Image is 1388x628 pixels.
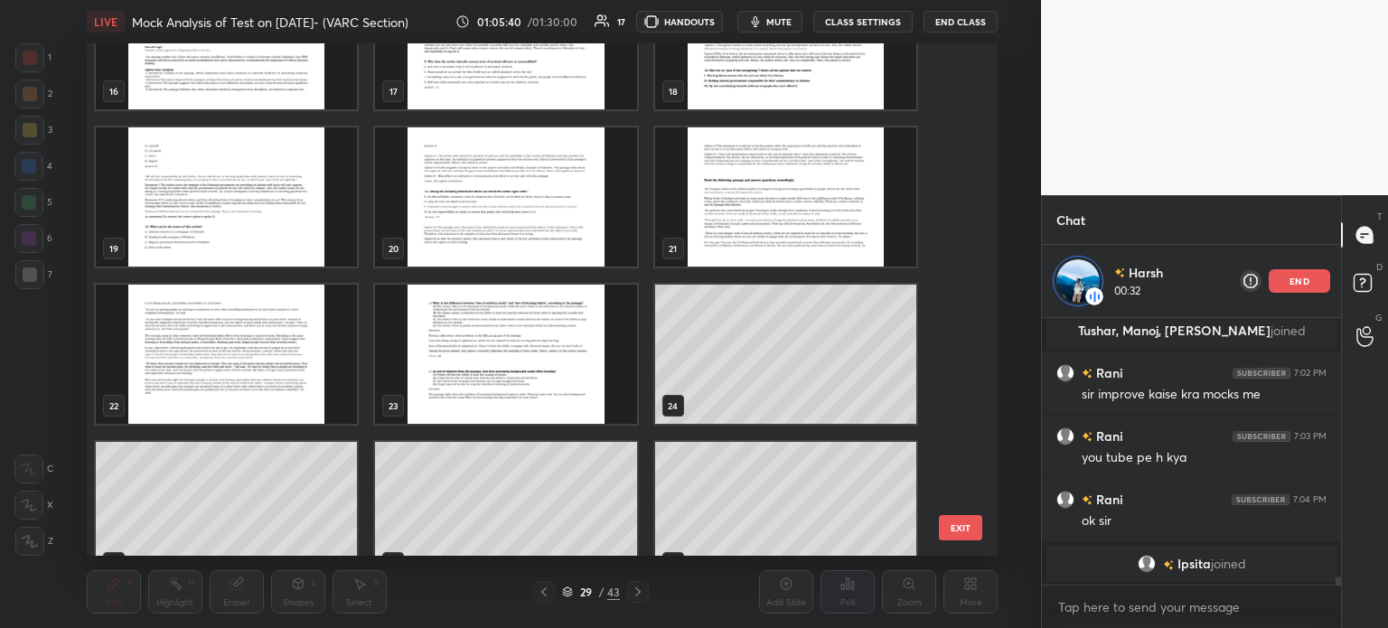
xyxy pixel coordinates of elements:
[375,127,636,267] img: 1756729833SN0F4Q.pdf
[636,11,723,33] button: HANDOUTS
[1271,322,1306,339] span: joined
[1056,490,1074,508] img: default.png
[1293,493,1327,504] div: 7:04 PM
[1057,323,1326,338] p: Tushar, Manoj, [PERSON_NAME]
[1232,493,1290,504] img: 4P8fHbbgJtejmAAAAAElFTkSuQmCC
[1093,490,1123,509] h6: Rani
[577,586,595,597] div: 29
[1294,430,1327,441] div: 7:03 PM
[598,586,604,597] div: /
[1085,287,1103,305] img: rah-connected.409a49fa.svg
[14,491,53,520] div: X
[14,152,52,181] div: 4
[1138,555,1156,573] img: default.png
[939,515,982,540] button: EXIT
[375,285,636,424] img: 1756729833SN0F4Q.pdf
[1056,426,1074,445] img: default.png
[14,224,52,253] div: 6
[96,285,357,424] img: 1756729833SN0F4Q.pdf
[1177,557,1211,571] span: Ipsita
[1056,363,1074,381] img: default.png
[15,43,52,72] div: 1
[15,116,52,145] div: 3
[132,14,408,31] h4: Mock Analysis of Test on [DATE]- (VARC Section)
[1093,363,1123,382] h6: Rani
[1377,210,1383,223] p: T
[1114,284,1167,298] p: 00:32
[617,17,625,26] div: 17
[1233,367,1290,378] img: 4P8fHbbgJtejmAAAAAElFTkSuQmCC
[607,584,620,600] div: 43
[1042,196,1100,244] p: Chat
[1082,369,1093,379] img: no-rating-badge.077c3623.svg
[14,188,52,217] div: 5
[1082,512,1327,530] div: ok sir
[96,127,357,267] img: 1756729833SN0F4Q.pdf
[1056,259,1100,303] img: ee927e4eab79413cb9cb6ceb68637e0b.jpg
[813,11,913,33] button: CLASS SETTINGS
[1042,318,1341,586] div: grid
[1163,559,1174,569] img: no-rating-badge.077c3623.svg
[1129,264,1163,282] p: Harsh
[1290,277,1309,286] p: end
[87,43,966,556] div: grid
[15,80,52,108] div: 2
[87,11,125,33] div: LIVE
[1375,311,1383,324] p: G
[924,11,998,33] button: End Class
[14,455,53,483] div: C
[654,127,915,267] img: 1756729833SN0F4Q.pdf
[1082,432,1093,442] img: no-rating-badge.077c3623.svg
[1082,386,1327,404] div: sir improve kaise kra mocks me
[737,11,802,33] button: mute
[15,527,53,556] div: Z
[1114,267,1125,278] img: no-rating-badge.077c3623.svg
[1082,495,1093,505] img: no-rating-badge.077c3623.svg
[1294,367,1327,378] div: 7:02 PM
[1376,260,1383,274] p: D
[1233,430,1290,441] img: 4P8fHbbgJtejmAAAAAElFTkSuQmCC
[1211,557,1246,571] span: joined
[1093,426,1123,445] h6: Rani
[1082,449,1327,467] div: you tube pe h kya
[15,260,52,289] div: 7
[766,15,792,28] span: mute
